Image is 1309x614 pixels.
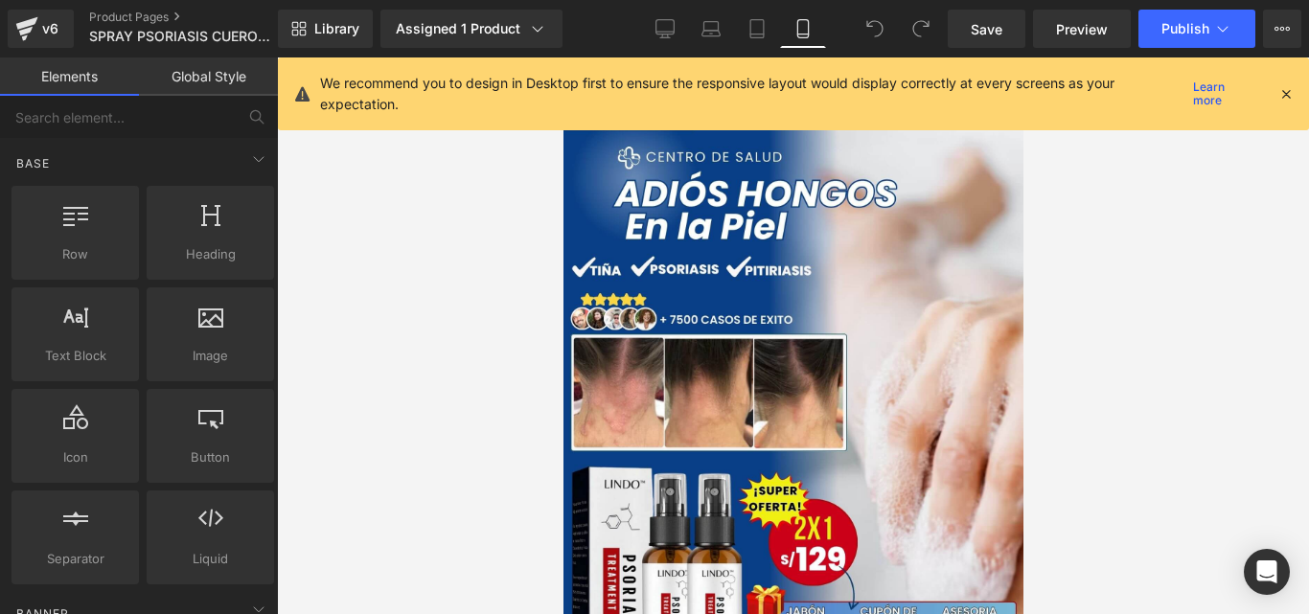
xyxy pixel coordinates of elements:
a: Preview [1033,10,1131,48]
span: Separator [17,549,133,569]
button: Publish [1138,10,1255,48]
button: Redo [902,10,940,48]
span: Library [314,20,359,37]
span: Base [14,154,52,172]
span: Row [17,244,133,264]
a: v6 [8,10,74,48]
span: Button [152,447,268,467]
span: Publish [1161,21,1209,36]
div: Assigned 1 Product [396,19,547,38]
div: Open Intercom Messenger [1244,549,1290,595]
span: SPRAY PSORIASIS CUERO CABELLUDO [89,29,273,44]
a: Laptop [688,10,734,48]
a: Product Pages [89,10,310,25]
span: Heading [152,244,268,264]
a: Tablet [734,10,780,48]
span: Save [971,19,1002,39]
a: Mobile [780,10,826,48]
span: Preview [1056,19,1108,39]
a: Desktop [642,10,688,48]
span: Image [152,346,268,366]
a: Learn more [1185,82,1263,105]
div: v6 [38,16,62,41]
button: Undo [856,10,894,48]
p: We recommend you to design in Desktop first to ensure the responsive layout would display correct... [320,73,1185,115]
span: Text Block [17,346,133,366]
a: Global Style [139,57,278,96]
button: More [1263,10,1301,48]
span: Icon [17,447,133,467]
a: New Library [278,10,373,48]
span: Liquid [152,549,268,569]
